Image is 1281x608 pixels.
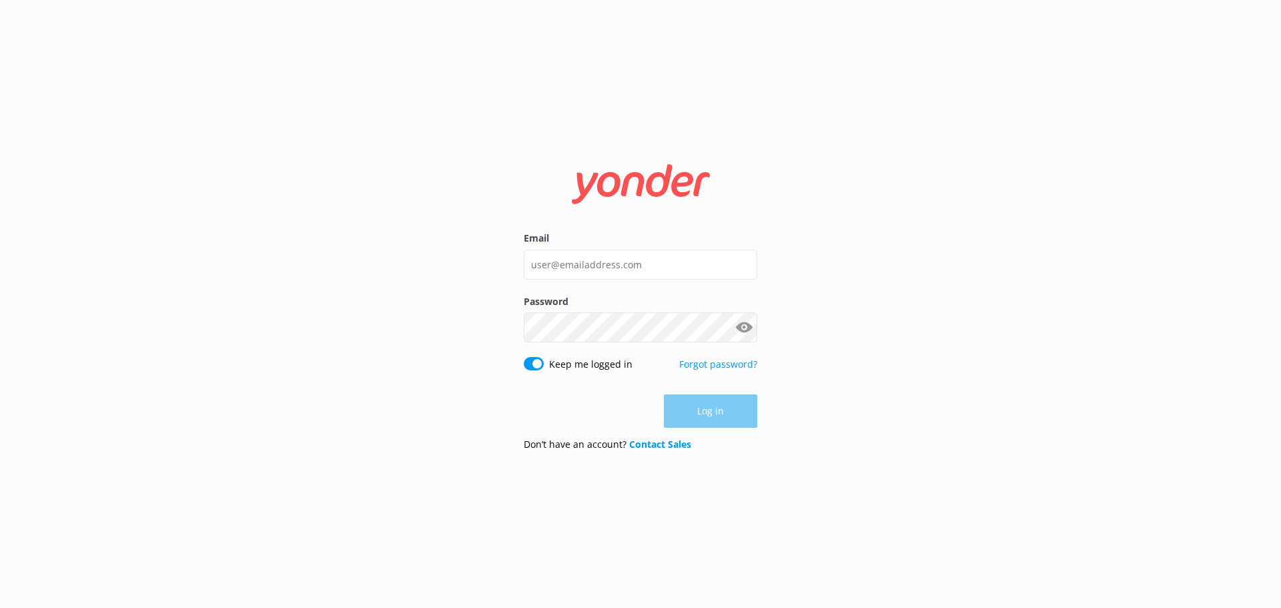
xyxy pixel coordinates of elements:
[524,294,757,309] label: Password
[629,438,691,450] a: Contact Sales
[679,358,757,370] a: Forgot password?
[524,250,757,280] input: user@emailaddress.com
[524,437,691,452] p: Don’t have an account?
[549,357,632,372] label: Keep me logged in
[524,231,757,246] label: Email
[731,314,757,341] button: Show password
